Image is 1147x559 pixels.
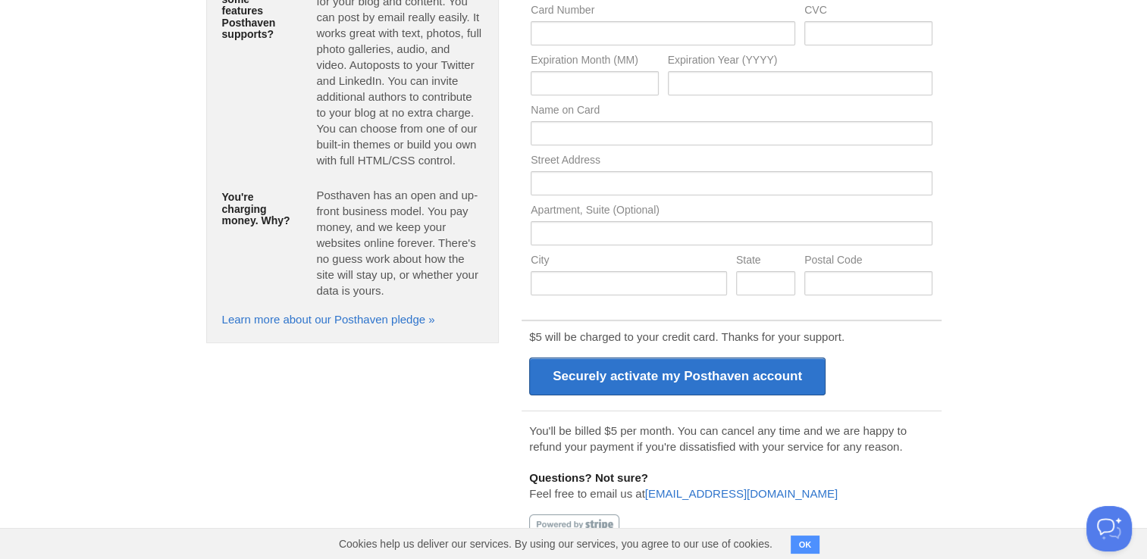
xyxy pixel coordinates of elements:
[531,155,932,169] label: Street Address
[791,536,820,554] button: OK
[316,187,483,298] p: Posthaven has an open and up-front business model. You pay money, and we keep your websites onlin...
[804,255,932,269] label: Postal Code
[531,105,932,119] label: Name on Card
[324,529,788,559] span: Cookies help us deliver our services. By using our services, you agree to our use of cookies.
[222,313,435,326] a: Learn more about our Posthaven pledge »
[529,358,826,395] input: Securely activate my Posthaven account
[531,205,932,219] label: Apartment, Suite (Optional)
[531,255,727,269] label: City
[529,470,933,501] p: Feel free to email us at
[645,487,838,500] a: [EMAIL_ADDRESS][DOMAIN_NAME]
[529,471,648,484] b: Questions? Not sure?
[531,5,795,19] label: Card Number
[529,423,933,454] p: You'll be billed $5 per month. You can cancel any time and we are happy to refund your payment if...
[804,5,932,19] label: CVC
[736,255,795,269] label: State
[1086,506,1132,551] iframe: Help Scout Beacon - Open
[668,55,932,69] label: Expiration Year (YYYY)
[529,329,933,345] p: $5 will be charged to your credit card. Thanks for your support.
[222,192,294,226] h5: You're charging money. Why?
[531,55,658,69] label: Expiration Month (MM)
